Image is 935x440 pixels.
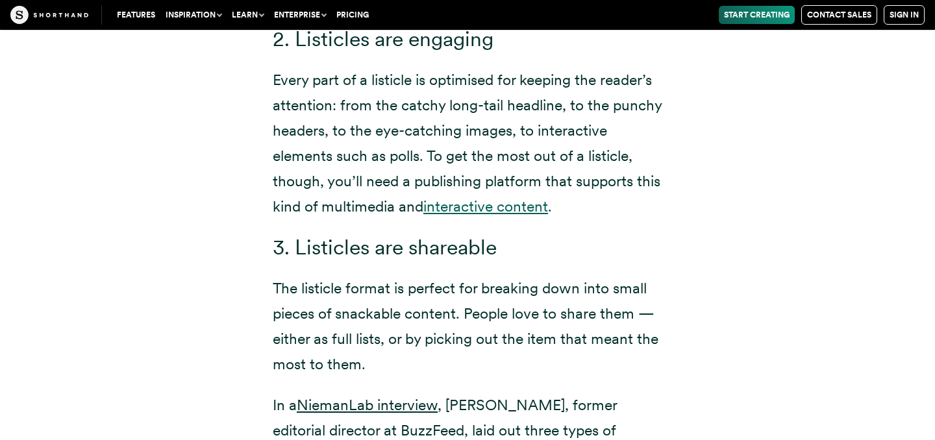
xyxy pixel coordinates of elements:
[273,27,662,52] h3: 2. Listicles are engaging
[273,276,662,377] p: The listicle format is perfect for breaking down into small pieces of snackable content. People l...
[884,5,925,25] a: Sign in
[227,6,269,24] button: Learn
[269,6,331,24] button: Enterprise
[801,5,877,25] a: Contact Sales
[160,6,227,24] button: Inspiration
[273,235,662,260] h3: 3. Listicles are shareable
[297,396,438,414] a: NiemanLab interview
[719,6,795,24] a: Start Creating
[112,6,160,24] a: Features
[331,6,374,24] a: Pricing
[10,6,88,24] img: The Craft
[273,67,662,220] p: Every part of a listicle is optimised for keeping the reader’s attention: from the catchy long-ta...
[423,197,548,215] a: interactive content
